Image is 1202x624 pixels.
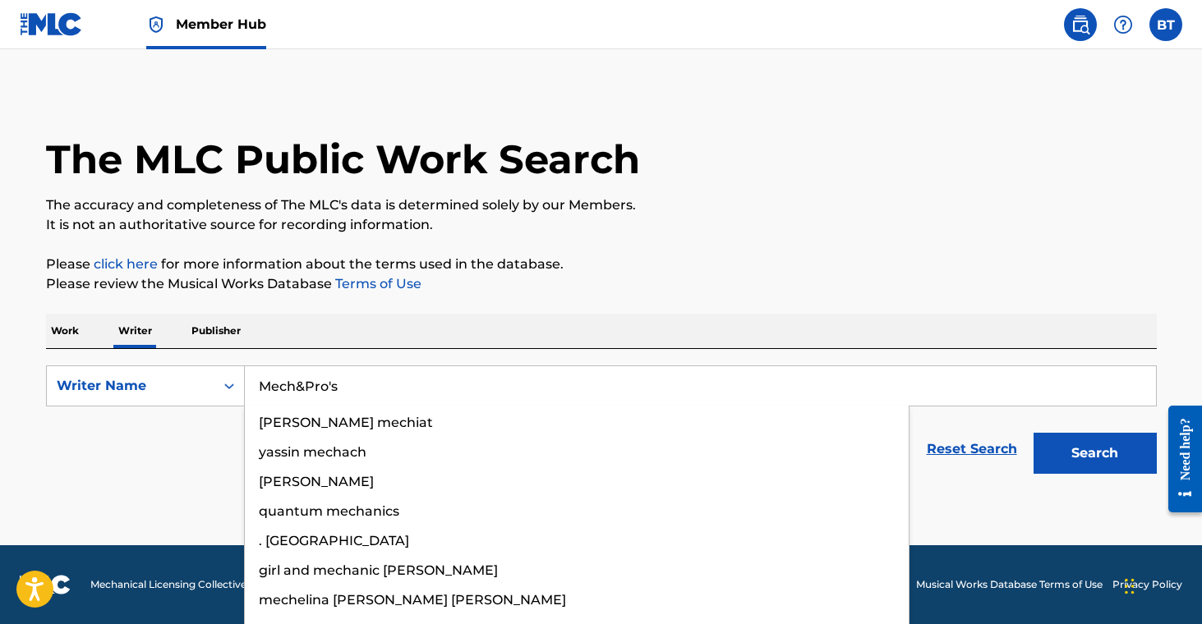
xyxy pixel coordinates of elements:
h1: The MLC Public Work Search [46,135,640,184]
span: Mechanical Licensing Collective © 2025 [90,577,281,592]
p: Writer [113,314,157,348]
form: Search Form [46,365,1157,482]
span: mechelina [PERSON_NAME] [PERSON_NAME] [259,592,566,608]
span: girl and mechanic [PERSON_NAME] [259,562,498,578]
p: The accuracy and completeness of The MLC's data is determined solely by our Members. [46,195,1157,215]
span: Member Hub [176,15,266,34]
span: [PERSON_NAME] [259,474,374,489]
p: It is not an authoritative source for recording information. [46,215,1157,235]
a: click here [94,256,158,272]
div: Writer Name [57,376,205,396]
iframe: Chat Widget [1120,545,1202,624]
a: Musical Works Database Terms of Use [916,577,1103,592]
a: Terms of Use [332,276,421,291]
p: Please review the Musical Works Database [46,274,1157,294]
img: logo [20,575,71,594]
div: Help [1107,8,1140,41]
p: Please for more information about the terms used in the database. [46,255,1157,274]
img: Top Rightsholder [146,15,166,34]
span: yassin mechach [259,444,366,460]
span: quantum mechanics [259,503,399,519]
a: Privacy Policy [1112,577,1182,592]
p: Publisher [187,314,246,348]
span: [PERSON_NAME] mechiat [259,415,433,430]
iframe: Resource Center [1156,393,1202,525]
button: Search [1034,433,1157,474]
img: MLC Logo [20,12,83,36]
img: search [1071,15,1090,34]
a: Public Search [1064,8,1097,41]
img: help [1113,15,1133,34]
div: Drag [1125,562,1135,611]
span: . [GEOGRAPHIC_DATA] [259,533,409,548]
a: Reset Search [919,431,1025,467]
p: Work [46,314,84,348]
div: User Menu [1149,8,1182,41]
